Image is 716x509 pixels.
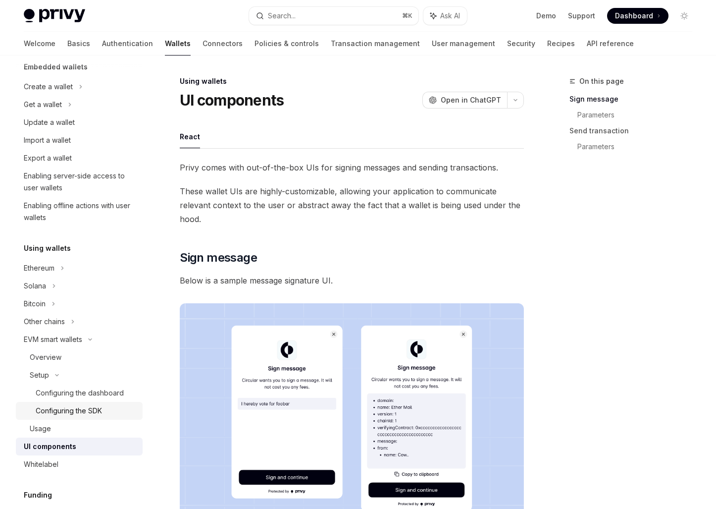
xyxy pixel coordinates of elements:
[587,32,634,56] a: API reference
[423,7,467,25] button: Ask AI
[440,11,460,21] span: Ask AI
[24,81,73,93] div: Create a wallet
[36,405,102,417] div: Configuring the SDK
[24,242,71,254] h5: Using wallets
[30,423,51,435] div: Usage
[402,12,412,20] span: ⌘ K
[67,32,90,56] a: Basics
[180,161,524,174] span: Privy comes with out-of-the-box UIs for signing messages and sending transactions.
[30,351,61,363] div: Overview
[676,8,692,24] button: Toggle dark mode
[536,11,556,21] a: Demo
[36,387,124,399] div: Configuring the dashboard
[16,167,143,197] a: Enabling server-side access to user wallets
[180,184,524,226] span: These wallet UIs are highly-customizable, allowing your application to communicate relevant conte...
[16,348,143,366] a: Overview
[547,32,575,56] a: Recipes
[24,458,58,470] div: Whitelabel
[615,11,653,21] span: Dashboard
[16,131,143,149] a: Import a wallet
[24,262,54,274] div: Ethereum
[568,11,595,21] a: Support
[24,99,62,111] div: Get a wallet
[16,149,143,167] a: Export a wallet
[422,92,507,109] button: Open in ChatGPT
[569,91,700,107] a: Sign message
[16,402,143,420] a: Configuring the SDK
[255,32,319,56] a: Policies & controls
[331,32,420,56] a: Transaction management
[24,152,72,164] div: Export a wallet
[16,113,143,131] a: Update a wallet
[180,274,524,287] span: Below is a sample message signature UI.
[102,32,153,56] a: Authentication
[30,369,49,381] div: Setup
[165,32,191,56] a: Wallets
[507,32,535,56] a: Security
[432,32,495,56] a: User management
[577,139,700,155] a: Parameters
[579,75,624,87] span: On this page
[24,280,46,292] div: Solana
[24,116,75,128] div: Update a wallet
[607,8,668,24] a: Dashboard
[16,438,143,455] a: UI components
[24,489,52,501] h5: Funding
[180,76,524,86] div: Using wallets
[249,7,418,25] button: Search...⌘K
[180,91,284,109] h1: UI components
[268,10,296,22] div: Search...
[180,125,200,148] button: React
[16,420,143,438] a: Usage
[24,9,85,23] img: light logo
[24,32,55,56] a: Welcome
[569,123,700,139] a: Send transaction
[24,316,65,328] div: Other chains
[577,107,700,123] a: Parameters
[16,455,143,473] a: Whitelabel
[24,334,82,345] div: EVM smart wallets
[24,298,46,310] div: Bitcoin
[180,250,257,266] span: Sign message
[24,134,71,146] div: Import a wallet
[203,32,243,56] a: Connectors
[24,441,76,452] div: UI components
[16,197,143,226] a: Enabling offline actions with user wallets
[24,200,137,224] div: Enabling offline actions with user wallets
[16,384,143,402] a: Configuring the dashboard
[24,170,137,194] div: Enabling server-side access to user wallets
[441,95,501,105] span: Open in ChatGPT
